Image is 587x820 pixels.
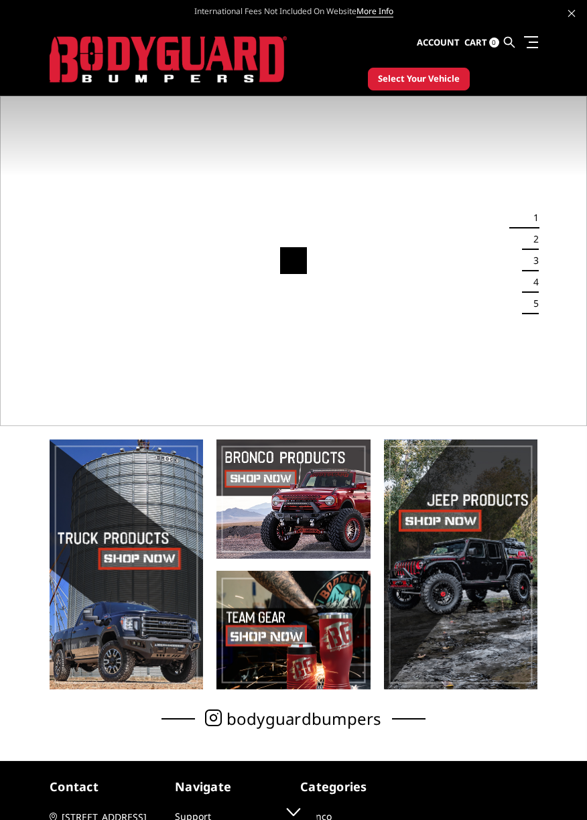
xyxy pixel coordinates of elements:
[226,711,382,726] span: bodyguardbumpers
[525,293,539,314] button: 5 of 5
[489,38,499,48] span: 0
[356,5,393,17] a: More Info
[50,36,287,83] img: BODYGUARD BUMPERS
[525,207,539,228] button: 1 of 5
[525,271,539,293] button: 4 of 5
[300,778,412,796] h5: Categories
[525,250,539,271] button: 3 of 5
[417,25,460,61] a: Account
[525,228,539,250] button: 2 of 5
[270,797,317,820] a: Click to Down
[50,778,161,796] h5: contact
[378,72,460,86] span: Select Your Vehicle
[175,778,287,796] h5: Navigate
[368,68,470,90] button: Select Your Vehicle
[464,25,499,61] a: Cart 0
[417,36,460,48] span: Account
[464,36,487,48] span: Cart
